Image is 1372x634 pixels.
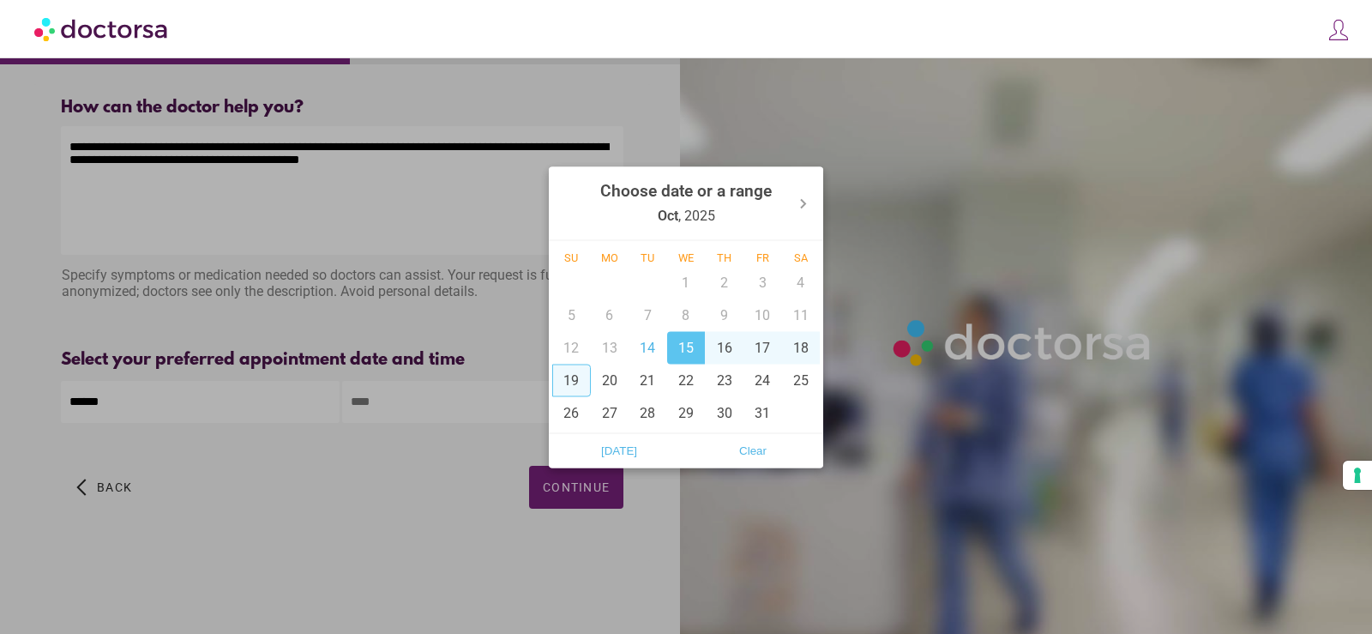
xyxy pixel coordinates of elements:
div: 24 [743,364,782,396]
div: 29 [667,396,706,429]
div: 18 [781,331,820,364]
div: 15 [667,331,706,364]
div: 4 [781,266,820,299]
div: 7 [629,299,667,331]
div: 23 [705,364,743,396]
div: Sa [781,251,820,263]
div: 30 [705,396,743,429]
img: icons8-customer-100.png [1327,18,1351,42]
div: Th [705,251,743,263]
div: 22 [667,364,706,396]
div: 25 [781,364,820,396]
div: 2 [705,266,743,299]
div: 9 [705,299,743,331]
div: 17 [743,331,782,364]
button: [DATE] [552,437,686,464]
span: Clear [691,438,815,463]
div: 1 [667,266,706,299]
div: 3 [743,266,782,299]
div: 20 [591,364,629,396]
div: 5 [552,299,591,331]
strong: Choose date or a range [600,180,772,200]
div: 16 [705,331,743,364]
div: , 2025 [600,170,772,236]
div: 19 [552,364,591,396]
div: 14 [629,331,667,364]
div: Su [552,251,591,263]
div: 12 [552,331,591,364]
div: 13 [591,331,629,364]
div: 8 [667,299,706,331]
button: Clear [686,437,820,464]
div: 6 [591,299,629,331]
div: Tu [629,251,667,263]
span: [DATE] [557,438,681,463]
button: Your consent preferences for tracking technologies [1343,461,1372,490]
div: 11 [781,299,820,331]
div: Mo [591,251,629,263]
img: Doctorsa.com [34,9,170,48]
div: 26 [552,396,591,429]
div: 27 [591,396,629,429]
div: 31 [743,396,782,429]
strong: Oct [658,207,678,223]
div: 28 [629,396,667,429]
div: 10 [743,299,782,331]
div: Fr [743,251,782,263]
div: 21 [629,364,667,396]
div: We [667,251,706,263]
